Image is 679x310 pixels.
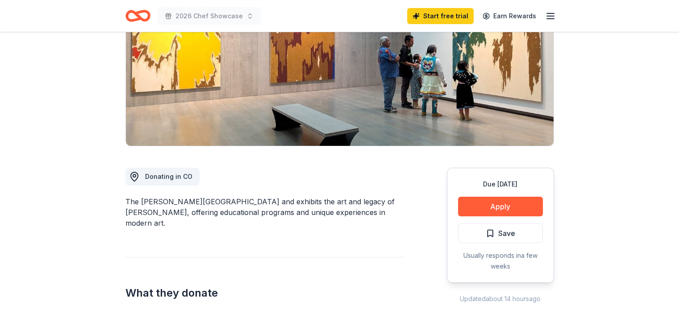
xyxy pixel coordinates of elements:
span: Donating in CO [145,173,192,180]
span: Save [498,227,515,239]
div: Updated about 14 hours ago [447,293,554,304]
h2: What they donate [125,286,404,300]
span: 2026 Chef Showcase [175,11,243,21]
div: The [PERSON_NAME][GEOGRAPHIC_DATA] and exhibits the art and legacy of [PERSON_NAME], offering edu... [125,196,404,228]
a: Earn Rewards [477,8,542,24]
div: Usually responds in a few weeks [458,250,543,272]
button: Save [458,223,543,243]
a: Home [125,5,150,26]
div: Due [DATE] [458,179,543,190]
button: 2026 Chef Showcase [158,7,261,25]
a: Start free trial [407,8,474,24]
button: Apply [458,197,543,216]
